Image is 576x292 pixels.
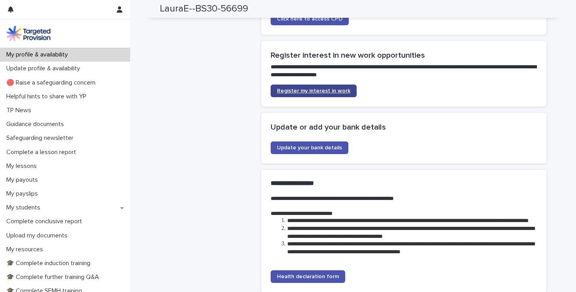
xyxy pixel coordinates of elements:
[277,88,350,94] span: Register my interest in work
[3,93,93,100] p: Helpful hints to share with YP
[3,134,80,142] p: Safeguarding newsletter
[277,16,342,22] span: Click here to access CPD
[3,79,102,87] p: 🔴 Raise a safeguarding concern
[160,3,248,15] h2: LauraE--BS30-56699
[277,274,339,279] span: Health declaration form
[271,85,357,97] a: Register my interest in work
[3,121,70,128] p: Guidance documents
[3,65,86,72] p: Update profile & availability
[6,26,50,41] img: M5nRWzHhSzIhMunXDL62
[3,273,105,281] p: 🎓 Complete further training Q&A
[3,190,44,198] p: My payslips
[3,107,37,114] p: TP News
[3,260,97,267] p: 🎓 Complete induction training
[3,51,74,58] p: My profile & availability
[3,149,82,156] p: Complete a lesson report
[277,145,342,151] span: Update your bank details
[271,141,348,154] a: Update your bank details
[271,122,537,132] h2: Update or add your bank details
[3,232,74,239] p: Upload my documents
[271,270,345,283] a: Health declaration form
[3,218,88,225] p: Complete conclusive report
[3,162,43,170] p: My lessons
[271,13,349,25] a: Click here to access CPD
[3,246,49,253] p: My resources
[271,51,537,60] h2: Register interest in new work opportunities
[3,176,44,184] p: My payouts
[3,204,47,211] p: My students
